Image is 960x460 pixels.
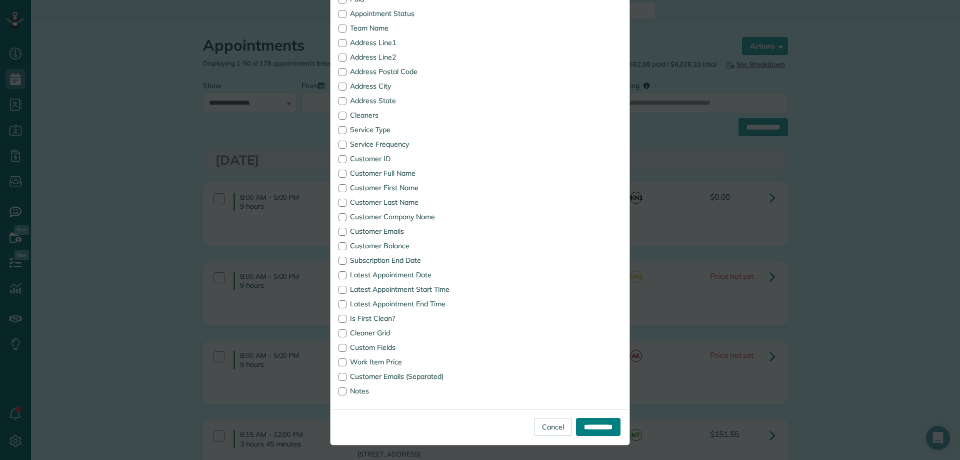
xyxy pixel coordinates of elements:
[338,112,472,119] label: Cleaners
[338,271,472,278] label: Latest Appointment Date
[338,39,472,46] label: Address Line1
[338,286,472,293] label: Latest Appointment Start Time
[338,97,472,104] label: Address State
[338,184,472,191] label: Customer First Name
[338,83,472,90] label: Address City
[338,25,472,32] label: Team Name
[338,358,472,365] label: Work Item Price
[338,141,472,148] label: Service Frequency
[338,213,472,220] label: Customer Company Name
[338,228,472,235] label: Customer Emails
[338,257,472,264] label: Subscription End Date
[338,373,472,380] label: Customer Emails (Separated)
[338,126,472,133] label: Service Type
[338,68,472,75] label: Address Postal Code
[338,329,472,336] label: Cleaner Grid
[338,242,472,249] label: Customer Balance
[338,344,472,351] label: Custom Fields
[338,10,472,17] label: Appointment Status
[338,54,472,61] label: Address Line2
[338,170,472,177] label: Customer Full Name
[338,300,472,307] label: Latest Appointment End Time
[338,199,472,206] label: Customer Last Name
[338,387,472,394] label: Notes
[534,418,572,436] a: Cancel
[338,315,472,322] label: Is First Clean?
[338,155,472,162] label: Customer ID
